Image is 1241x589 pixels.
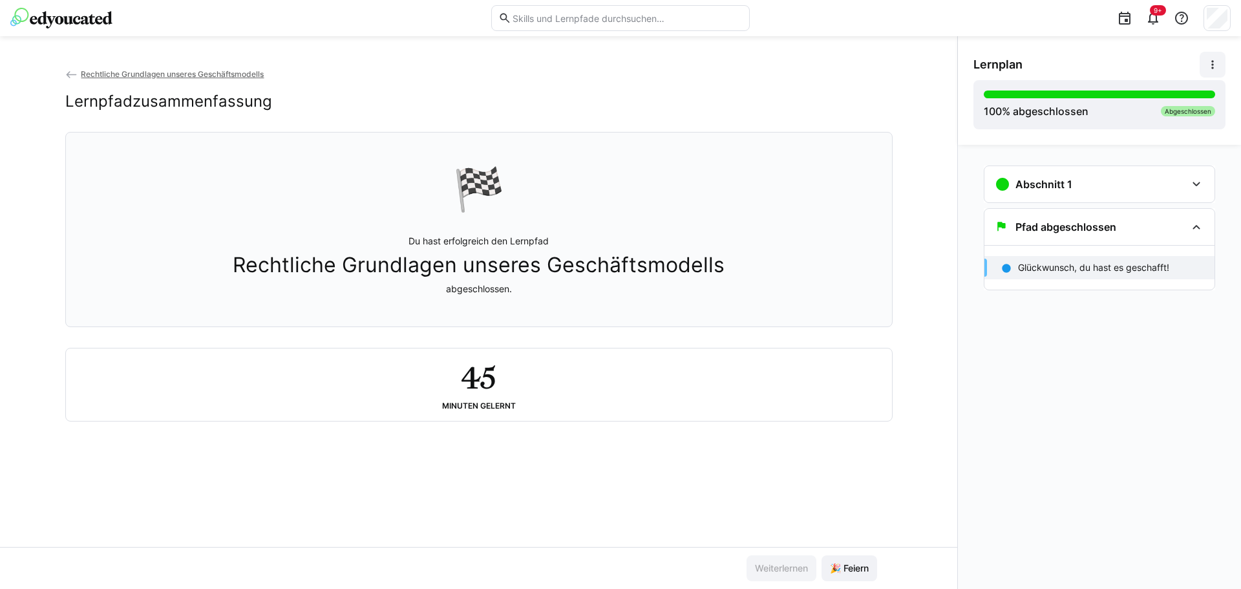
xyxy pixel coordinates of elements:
h3: Pfad abgeschlossen [1015,220,1116,233]
h2: Lernpfadzusammenfassung [65,92,272,111]
span: Lernplan [973,58,1023,72]
span: 100 [984,105,1002,118]
p: Glückwunsch, du hast es geschafft! [1018,261,1169,274]
p: Du hast erfolgreich den Lernpfad abgeschlossen. [233,235,725,295]
div: Minuten gelernt [442,402,516,411]
span: Weiterlernen [753,562,810,575]
a: Rechtliche Grundlagen unseres Geschäftsmodells [65,69,264,79]
span: Rechtliche Grundlagen unseres Geschäftsmodells [81,69,264,79]
button: Weiterlernen [747,555,816,581]
div: 🏁 [453,164,505,214]
span: 🎉 Feiern [828,562,871,575]
div: Abgeschlossen [1161,106,1215,116]
div: % abgeschlossen [984,103,1088,119]
span: 9+ [1154,6,1162,14]
input: Skills und Lernpfade durchsuchen… [511,12,743,24]
button: 🎉 Feiern [822,555,877,581]
span: Rechtliche Grundlagen unseres Geschäftsmodells [233,253,725,277]
h3: Abschnitt 1 [1015,178,1072,191]
h2: 45 [461,359,496,396]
